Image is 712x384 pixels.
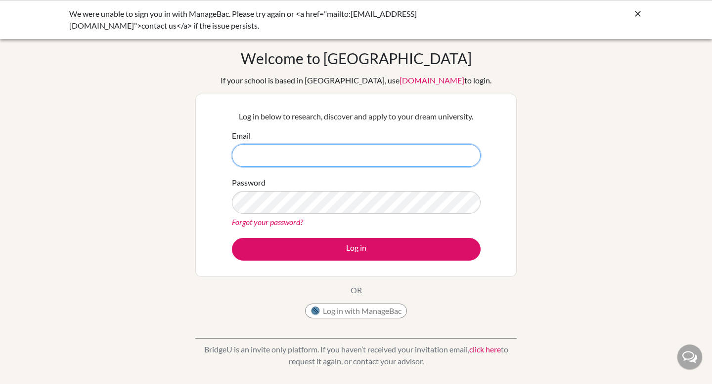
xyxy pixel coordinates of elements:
[400,76,464,85] a: [DOMAIN_NAME]
[195,344,517,367] p: BridgeU is an invite only platform. If you haven’t received your invitation email, to request it ...
[232,177,266,189] label: Password
[469,345,501,354] a: click here
[232,238,481,261] button: Log in
[221,75,491,86] div: If your school is based in [GEOGRAPHIC_DATA], use to login.
[351,284,362,296] p: OR
[69,8,494,32] div: We were unable to sign you in with ManageBac. Please try again or <a href="mailto:[EMAIL_ADDRESS]...
[241,49,472,67] h1: Welcome to [GEOGRAPHIC_DATA]
[23,7,43,16] span: Help
[232,130,251,142] label: Email
[232,111,481,122] p: Log in below to research, discover and apply to your dream university.
[305,304,407,318] button: Log in with ManageBac
[232,217,303,227] a: Forgot your password?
